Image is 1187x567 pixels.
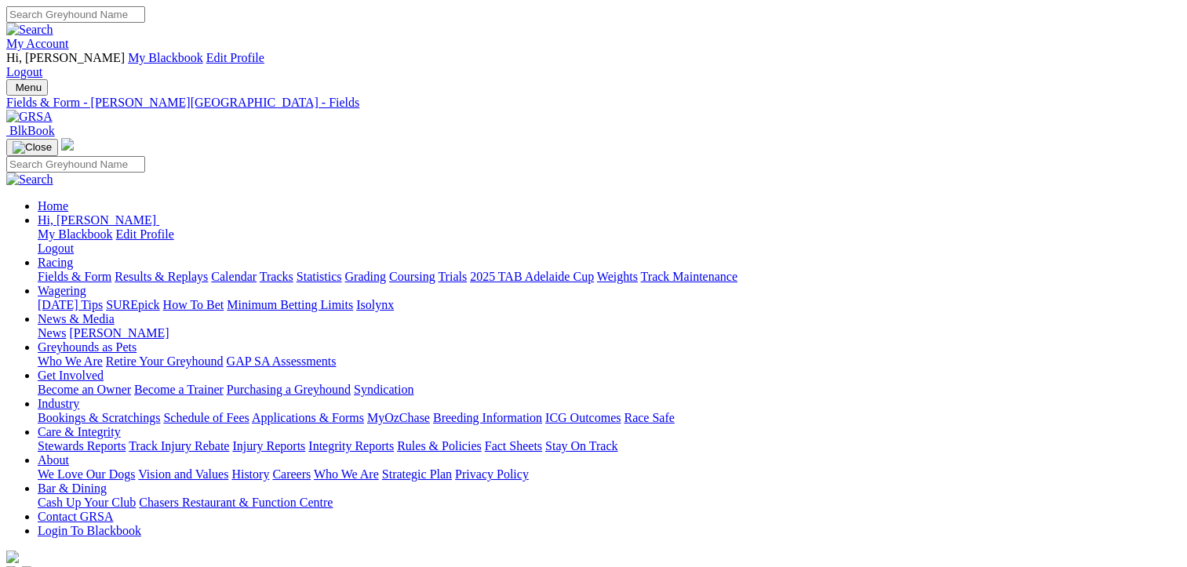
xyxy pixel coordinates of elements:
[38,326,66,340] a: News
[227,354,337,368] a: GAP SA Assessments
[38,383,1181,397] div: Get Involved
[138,467,228,481] a: Vision and Values
[227,298,353,311] a: Minimum Betting Limits
[6,110,53,124] img: GRSA
[624,411,674,424] a: Race Safe
[38,425,121,438] a: Care & Integrity
[16,82,42,93] span: Menu
[545,411,621,424] a: ICG Outcomes
[6,65,42,78] a: Logout
[38,411,160,424] a: Bookings & Scratchings
[61,138,74,151] img: logo-grsa-white.png
[38,510,113,523] a: Contact GRSA
[297,270,342,283] a: Statistics
[6,51,125,64] span: Hi, [PERSON_NAME]
[38,482,107,495] a: Bar & Dining
[252,411,364,424] a: Applications & Forms
[6,23,53,37] img: Search
[116,227,174,241] a: Edit Profile
[38,411,1181,425] div: Industry
[38,284,86,297] a: Wagering
[38,354,103,368] a: Who We Are
[382,467,452,481] a: Strategic Plan
[163,411,249,424] a: Schedule of Fees
[38,298,1181,312] div: Wagering
[129,439,229,453] a: Track Injury Rebate
[38,496,1181,510] div: Bar & Dining
[545,439,617,453] a: Stay On Track
[272,467,311,481] a: Careers
[38,256,73,269] a: Racing
[115,270,208,283] a: Results & Replays
[38,227,1181,256] div: Hi, [PERSON_NAME]
[38,439,126,453] a: Stewards Reports
[389,270,435,283] a: Coursing
[9,124,55,137] span: BlkBook
[6,139,58,156] button: Toggle navigation
[38,453,69,467] a: About
[354,383,413,396] a: Syndication
[38,354,1181,369] div: Greyhounds as Pets
[106,354,224,368] a: Retire Your Greyhound
[6,124,55,137] a: BlkBook
[308,439,394,453] a: Integrity Reports
[455,467,529,481] a: Privacy Policy
[6,551,19,563] img: logo-grsa-white.png
[38,397,79,410] a: Industry
[597,270,638,283] a: Weights
[260,270,293,283] a: Tracks
[38,227,113,241] a: My Blackbook
[38,369,104,382] a: Get Involved
[38,524,141,537] a: Login To Blackbook
[641,270,737,283] a: Track Maintenance
[6,156,145,173] input: Search
[134,383,224,396] a: Become a Trainer
[397,439,482,453] a: Rules & Policies
[38,270,111,283] a: Fields & Form
[356,298,394,311] a: Isolynx
[6,51,1181,79] div: My Account
[485,439,542,453] a: Fact Sheets
[38,496,136,509] a: Cash Up Your Club
[38,340,137,354] a: Greyhounds as Pets
[13,141,52,154] img: Close
[433,411,542,424] a: Breeding Information
[470,270,594,283] a: 2025 TAB Adelaide Cup
[38,326,1181,340] div: News & Media
[38,242,74,255] a: Logout
[6,6,145,23] input: Search
[163,298,224,311] a: How To Bet
[38,270,1181,284] div: Racing
[6,96,1181,110] a: Fields & Form - [PERSON_NAME][GEOGRAPHIC_DATA] - Fields
[231,467,269,481] a: History
[38,199,68,213] a: Home
[6,79,48,96] button: Toggle navigation
[38,312,115,325] a: News & Media
[438,270,467,283] a: Trials
[38,439,1181,453] div: Care & Integrity
[211,270,257,283] a: Calendar
[128,51,203,64] a: My Blackbook
[367,411,430,424] a: MyOzChase
[69,326,169,340] a: [PERSON_NAME]
[227,383,351,396] a: Purchasing a Greyhound
[38,467,135,481] a: We Love Our Dogs
[6,37,69,50] a: My Account
[106,298,159,311] a: SUREpick
[314,467,379,481] a: Who We Are
[38,213,156,227] span: Hi, [PERSON_NAME]
[38,298,103,311] a: [DATE] Tips
[206,51,264,64] a: Edit Profile
[139,496,333,509] a: Chasers Restaurant & Function Centre
[38,213,159,227] a: Hi, [PERSON_NAME]
[232,439,305,453] a: Injury Reports
[38,383,131,396] a: Become an Owner
[6,173,53,187] img: Search
[345,270,386,283] a: Grading
[38,467,1181,482] div: About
